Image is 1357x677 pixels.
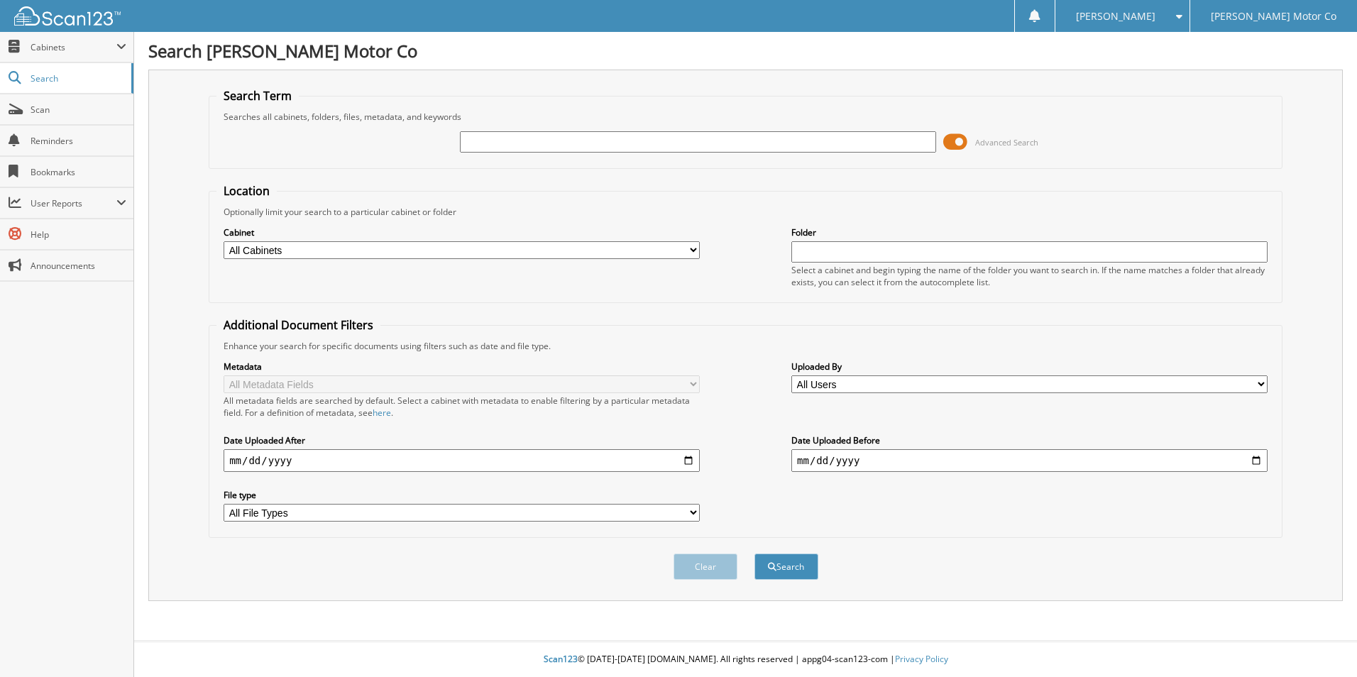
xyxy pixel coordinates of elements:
[791,434,1268,446] label: Date Uploaded Before
[216,183,277,199] legend: Location
[754,554,818,580] button: Search
[791,264,1268,288] div: Select a cabinet and begin typing the name of the folder you want to search in. If the name match...
[31,104,126,116] span: Scan
[373,407,391,419] a: here
[224,360,700,373] label: Metadata
[224,489,700,501] label: File type
[216,317,380,333] legend: Additional Document Filters
[216,88,299,104] legend: Search Term
[31,197,116,209] span: User Reports
[31,166,126,178] span: Bookmarks
[895,653,948,665] a: Privacy Policy
[31,72,124,84] span: Search
[224,449,700,472] input: start
[31,229,126,241] span: Help
[1286,609,1357,677] iframe: Chat Widget
[148,39,1343,62] h1: Search [PERSON_NAME] Motor Co
[791,226,1268,238] label: Folder
[1076,12,1155,21] span: [PERSON_NAME]
[791,449,1268,472] input: end
[31,41,116,53] span: Cabinets
[1211,12,1336,21] span: [PERSON_NAME] Motor Co
[31,135,126,147] span: Reminders
[216,206,1275,218] div: Optionally limit your search to a particular cabinet or folder
[975,137,1038,148] span: Advanced Search
[134,642,1357,677] div: © [DATE]-[DATE] [DOMAIN_NAME]. All rights reserved | appg04-scan123-com |
[31,260,126,272] span: Announcements
[216,111,1275,123] div: Searches all cabinets, folders, files, metadata, and keywords
[224,226,700,238] label: Cabinet
[224,434,700,446] label: Date Uploaded After
[216,340,1275,352] div: Enhance your search for specific documents using filters such as date and file type.
[14,6,121,26] img: scan123-logo-white.svg
[224,395,700,419] div: All metadata fields are searched by default. Select a cabinet with metadata to enable filtering b...
[791,360,1268,373] label: Uploaded By
[674,554,737,580] button: Clear
[544,653,578,665] span: Scan123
